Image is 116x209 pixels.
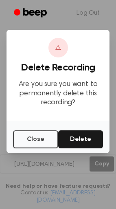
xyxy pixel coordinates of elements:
[13,62,103,73] h3: Delete Recording
[13,130,58,148] button: Close
[58,130,103,148] button: Delete
[68,3,108,23] a: Log Out
[13,80,103,108] p: Are you sure you want to permanently delete this recording?
[8,5,54,21] a: Beep
[48,38,68,57] div: ⚠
